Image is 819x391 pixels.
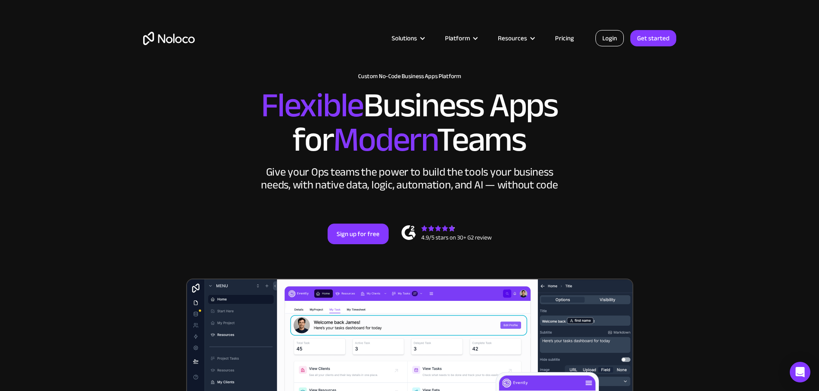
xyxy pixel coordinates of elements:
div: Solutions [392,33,417,44]
h2: Business Apps for Teams [143,88,676,157]
div: Give your Ops teams the power to build the tools your business needs, with native data, logic, au... [259,166,560,191]
a: Pricing [544,33,585,44]
span: Modern [333,108,437,172]
div: Resources [498,33,527,44]
div: Resources [487,33,544,44]
a: Login [595,30,624,46]
div: Platform [445,33,470,44]
div: Open Intercom Messenger [790,362,810,382]
span: Flexible [261,73,363,137]
div: Platform [434,33,487,44]
a: Sign up for free [328,224,389,244]
div: Solutions [381,33,434,44]
a: Get started [630,30,676,46]
a: home [143,32,195,45]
